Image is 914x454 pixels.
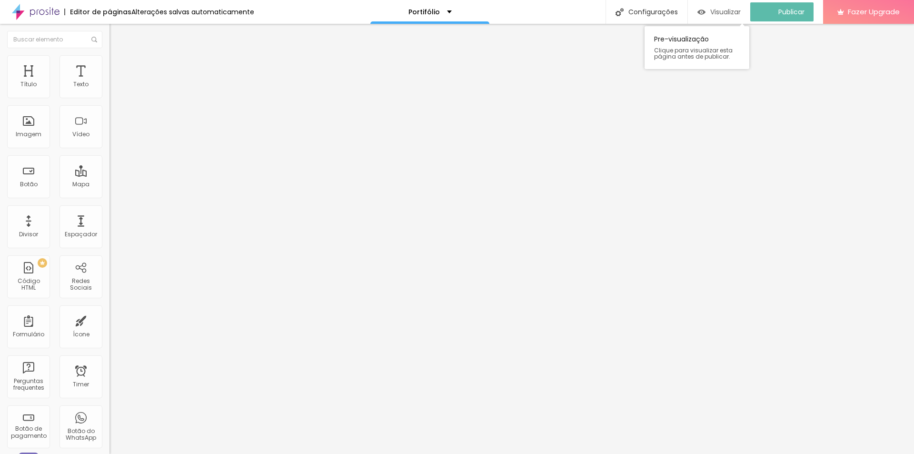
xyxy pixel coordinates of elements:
[778,8,805,16] span: Publicar
[697,8,705,16] img: view-1.svg
[73,81,89,88] div: Texto
[710,8,741,16] span: Visualizar
[645,26,749,69] div: Pre-visualização
[64,9,131,15] div: Editor de páginas
[72,131,89,138] div: Vídeo
[10,278,47,292] div: Código HTML
[62,428,99,442] div: Botão do WhatsApp
[16,131,41,138] div: Imagem
[91,37,97,42] img: Icone
[408,9,440,15] p: Portifólio
[10,425,47,439] div: Botão de pagamento
[848,8,900,16] span: Fazer Upgrade
[65,231,97,238] div: Espaçador
[20,81,37,88] div: Título
[616,8,624,16] img: Icone
[109,24,914,454] iframe: Editor
[62,278,99,292] div: Redes Sociais
[131,9,254,15] div: Alterações salvas automaticamente
[10,378,47,392] div: Perguntas frequentes
[13,331,44,338] div: Formulário
[72,181,89,188] div: Mapa
[73,381,89,388] div: Timer
[654,47,740,60] span: Clique para visualizar esta página antes de publicar.
[750,2,814,21] button: Publicar
[20,181,38,188] div: Botão
[19,231,38,238] div: Divisor
[73,331,89,338] div: Ícone
[688,2,750,21] button: Visualizar
[7,31,102,48] input: Buscar elemento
